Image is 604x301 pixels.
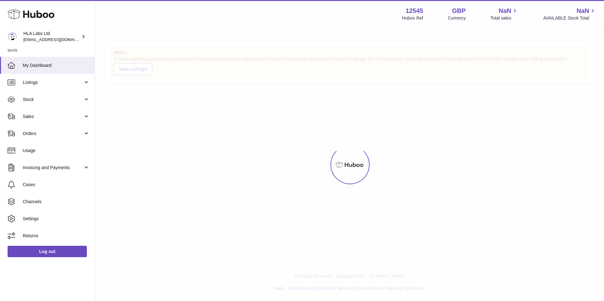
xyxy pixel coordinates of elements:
[23,62,90,68] span: My Dashboard
[23,37,93,42] span: [EMAIL_ADDRESS][DOMAIN_NAME]
[23,97,83,103] span: Stock
[23,199,90,205] span: Channels
[543,15,596,21] span: AVAILABLE Stock Total
[23,131,83,137] span: Orders
[23,31,80,43] div: HLA Labs Ltd
[406,7,423,15] strong: 12545
[498,7,511,15] span: NaN
[452,7,466,15] strong: GBP
[23,182,90,188] span: Cases
[577,7,589,15] span: NaN
[23,80,83,86] span: Listings
[23,165,83,171] span: Invoicing and Payments
[8,32,17,41] img: internalAdmin-12545@internal.huboo.com
[490,7,518,21] a: NaN Total sales
[490,15,518,21] span: Total sales
[8,246,87,257] a: Log out
[402,15,423,21] div: Huboo Ref
[23,216,90,222] span: Settings
[543,7,596,21] a: NaN AVAILABLE Stock Total
[23,148,90,154] span: Usage
[448,15,466,21] div: Currency
[23,233,90,239] span: Returns
[23,114,83,120] span: Sales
